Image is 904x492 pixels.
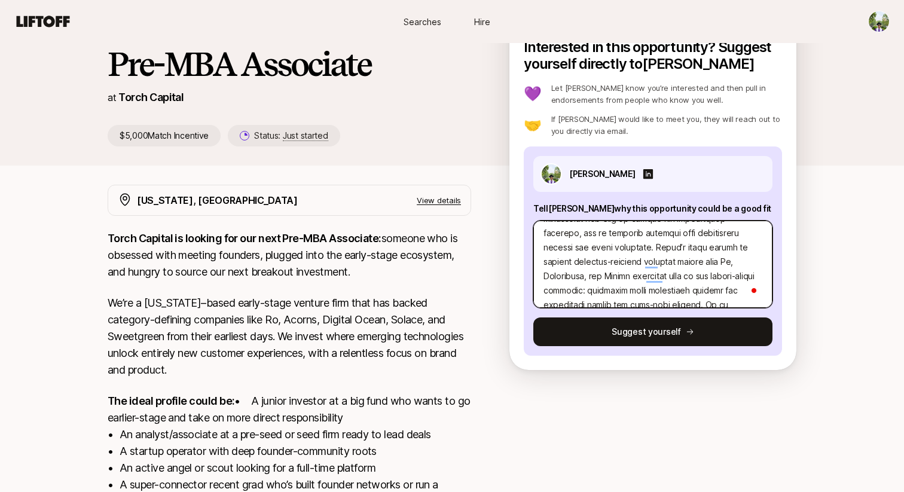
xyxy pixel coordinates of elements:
span: Searches [404,16,441,28]
p: Status: [254,129,328,143]
p: at [108,90,116,105]
p: $5,000 Match Incentive [108,125,221,146]
p: Let [PERSON_NAME] know you’re interested and then pull in endorsements from people who know you w... [551,82,782,106]
p: [US_STATE], [GEOGRAPHIC_DATA] [137,192,298,208]
span: Hire [474,16,490,28]
h1: Pre-MBA Associate [108,46,471,82]
textarea: To enrich screen reader interactions, please activate Accessibility in Grammarly extension settings [533,221,772,308]
p: If [PERSON_NAME] would like to meet you, they will reach out to you directly via email. [551,113,782,137]
p: someone who is obsessed with meeting founders, plugged into the early-stage ecosystem, and hungry... [108,230,471,280]
strong: The ideal profile could be: [108,395,234,407]
p: View details [417,194,461,206]
p: Interested in this opportunity? Suggest yourself directly to [PERSON_NAME] [524,39,782,72]
a: Torch Capital [118,91,184,103]
a: Searches [392,11,452,33]
strong: Torch Capital is looking for our next Pre-MBA Associate: [108,232,381,245]
a: Hire [452,11,512,33]
img: Krish Sharma [869,11,889,32]
span: Just started [283,130,328,141]
p: Tell [PERSON_NAME] why this opportunity could be a good fit [533,201,772,216]
p: 🤝 [524,118,542,132]
p: We’re a [US_STATE]–based early-stage venture firm that has backed category-defining companies lik... [108,295,471,378]
button: Krish Sharma [868,11,890,32]
p: 💜 [524,87,542,101]
img: 4fe844e8_d0d8_402a_b1ad_e824ff5e6ed2.jpg [542,164,561,184]
p: [PERSON_NAME] [569,167,635,181]
button: Suggest yourself [533,317,772,346]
